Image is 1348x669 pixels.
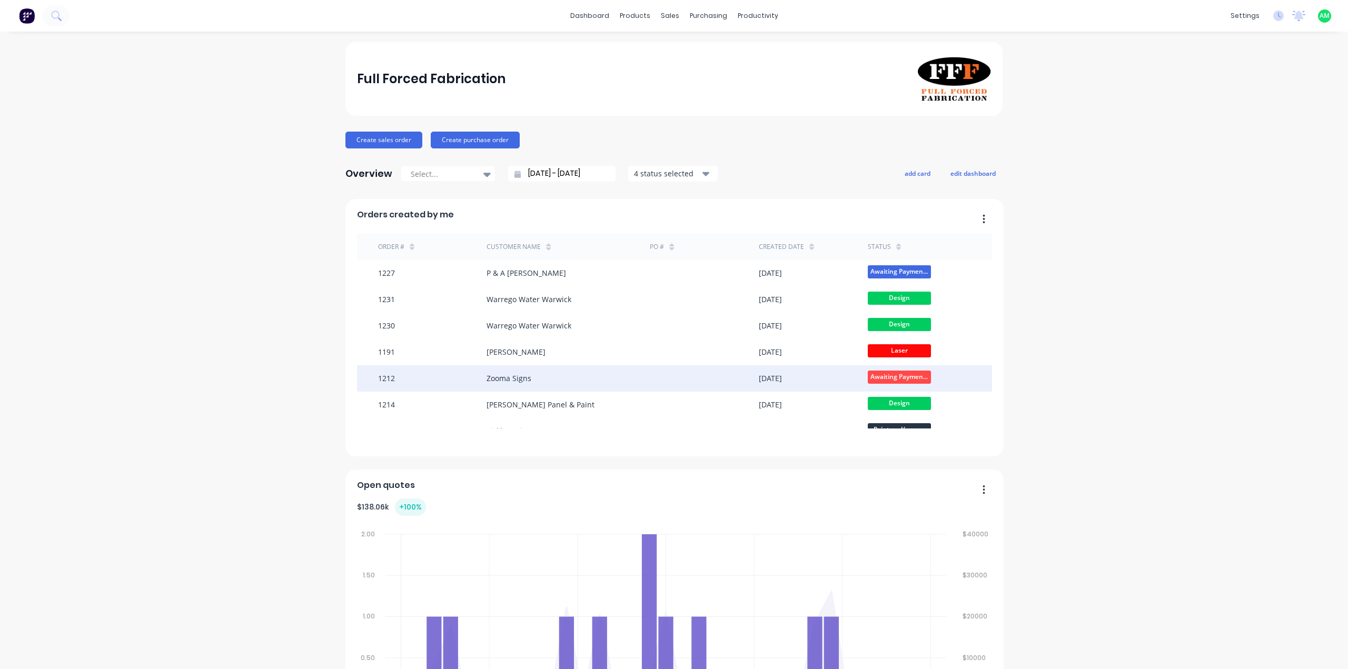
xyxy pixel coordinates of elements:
[565,8,614,24] a: dashboard
[378,373,395,384] div: 1212
[1320,11,1330,21] span: AM
[378,320,395,331] div: 1230
[487,242,541,252] div: Customer Name
[361,530,374,538] tspan: 2.00
[964,612,988,621] tspan: $20000
[378,425,395,436] div: 1207
[362,612,374,621] tspan: 1.00
[487,399,594,410] div: [PERSON_NAME] Panel & Paint
[685,8,732,24] div: purchasing
[964,571,988,580] tspan: $30000
[628,166,718,182] button: 4 status selected
[487,320,571,331] div: Warrego Water Warwick
[614,8,656,24] div: products
[868,371,931,384] span: Awaiting Paymen...
[868,242,891,252] div: status
[360,653,374,662] tspan: 0.50
[868,318,931,331] span: Design
[964,653,987,662] tspan: $10000
[487,294,571,305] div: Warrego Water Warwick
[357,68,506,89] div: Full Forced Fabrication
[868,397,931,410] span: Design
[487,267,566,278] div: P & A [PERSON_NAME]
[378,294,395,305] div: 1231
[487,425,531,436] div: Pickle & Pine
[759,267,782,278] div: [DATE]
[1225,8,1265,24] div: settings
[345,132,422,148] button: Create sales order
[759,399,782,410] div: [DATE]
[431,132,520,148] button: Create purchase order
[357,208,454,221] span: Orders created by me
[732,8,784,24] div: productivity
[378,242,404,252] div: Order #
[378,399,395,410] div: 1214
[898,166,937,180] button: add card
[357,479,415,492] span: Open quotes
[378,346,395,357] div: 1191
[487,373,531,384] div: Zooma Signs
[759,346,782,357] div: [DATE]
[634,168,700,179] div: 4 status selected
[868,292,931,305] span: Design
[917,56,991,102] img: Full Forced Fabrication
[378,267,395,278] div: 1227
[868,265,931,278] span: Awaiting Paymen...
[650,242,664,252] div: PO #
[656,8,685,24] div: sales
[362,571,374,580] tspan: 1.50
[345,163,392,184] div: Overview
[868,423,931,436] span: Paint and/or po...
[759,320,782,331] div: [DATE]
[759,294,782,305] div: [DATE]
[487,346,546,357] div: [PERSON_NAME]
[868,344,931,357] span: Laser
[759,242,804,252] div: Created date
[19,8,35,24] img: Factory
[964,530,989,538] tspan: $40000
[357,498,426,516] div: $ 138.06k
[759,373,782,384] div: [DATE]
[944,166,1003,180] button: edit dashboard
[395,498,426,516] div: + 100 %
[759,425,782,436] div: [DATE]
